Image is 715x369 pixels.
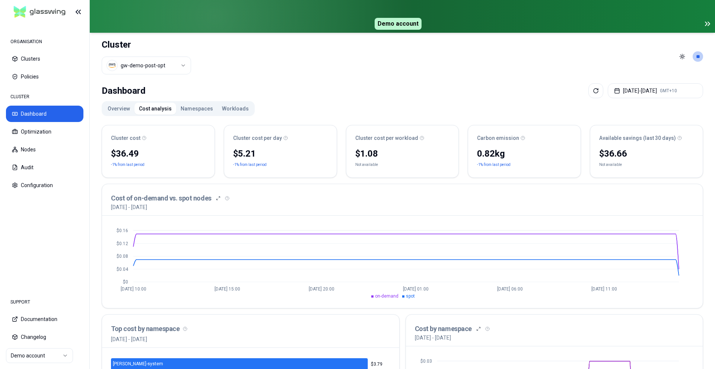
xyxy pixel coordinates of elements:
[6,329,83,345] button: Changelog
[6,106,83,122] button: Dashboard
[6,295,83,309] div: SUPPORT
[111,193,212,203] h3: Cost of on-demand vs. spot nodes
[309,286,334,292] tspan: [DATE] 20:00
[111,336,390,343] p: [DATE] - [DATE]
[355,134,450,142] div: Cluster cost per workload
[111,203,147,211] p: [DATE] - [DATE]
[6,159,83,176] button: Audit
[497,286,523,292] tspan: [DATE] 06:00
[477,161,511,169] p: -1% from last period
[121,62,165,69] div: gw-demo-post-opt
[123,279,128,285] tspan: $0
[477,134,572,142] div: Carbon emission
[608,83,703,98] button: [DATE]-[DATE]GMT+10
[111,134,206,142] div: Cluster cost
[111,324,390,334] h3: Top cost by namespace
[6,123,83,140] button: Optimization
[111,148,206,160] div: $36.49
[117,228,128,233] tspan: $0.16
[6,311,83,327] button: Documentation
[599,148,694,160] div: $36.66
[103,103,134,115] button: Overview
[176,103,217,115] button: Namespaces
[233,161,267,169] p: -1% from last period
[117,267,128,272] tspan: $0.04
[6,51,83,67] button: Clusters
[11,3,69,21] img: GlassWing
[415,334,451,341] p: [DATE] - [DATE]
[403,286,429,292] tspan: [DATE] 01:00
[355,161,378,169] div: Not available
[6,177,83,193] button: Configuration
[117,254,128,259] tspan: $0.08
[420,359,432,364] tspan: $0.03
[111,161,144,169] p: -1% from last period
[415,324,472,334] h3: Cost by namespace
[477,148,572,160] div: 0.82 kg
[6,141,83,158] button: Nodes
[134,103,176,115] button: Cost analysis
[233,134,328,142] div: Cluster cost per day
[660,88,677,94] span: GMT+10
[599,134,694,142] div: Available savings (last 30 days)
[108,62,116,69] img: aws
[214,286,240,292] tspan: [DATE] 15:00
[599,161,622,169] div: Not available
[375,18,422,30] span: Demo account
[375,293,398,299] span: on-demand
[102,57,191,74] button: Select a value
[121,286,146,292] tspan: [DATE] 10:00
[406,293,415,299] span: spot
[6,89,83,104] div: CLUSTER
[217,103,253,115] button: Workloads
[102,83,146,98] div: Dashboard
[233,148,328,160] div: $5.21
[591,286,617,292] tspan: [DATE] 11:00
[102,39,191,51] h1: Cluster
[6,34,83,49] div: ORGANISATION
[355,148,450,160] div: $1.08
[6,68,83,85] button: Policies
[117,241,128,246] tspan: $0.12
